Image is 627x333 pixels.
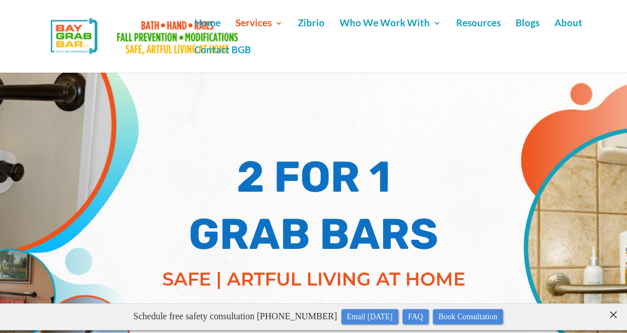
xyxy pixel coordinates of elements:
[298,19,325,46] a: Zibrio
[402,6,429,21] a: FAQ
[142,152,485,209] h1: 2 FOR 1
[554,19,582,46] a: About
[341,6,398,21] a: Email [DATE]
[194,46,251,73] a: Contact BGB
[608,3,619,14] close: ×
[433,6,503,21] a: Book Consultation
[516,19,540,46] a: Blogs
[142,209,485,266] h1: GRAB BARS
[142,265,485,293] p: SAFE | ARTFUL LIVING AT HOME
[235,19,283,46] a: Services
[340,19,441,46] a: Who We Work With
[194,19,221,46] a: Home
[27,5,609,22] p: Schedule free safety consultation [PHONE_NUMBER]
[19,13,274,60] img: Bay Grab Bar
[456,19,501,46] a: Resources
